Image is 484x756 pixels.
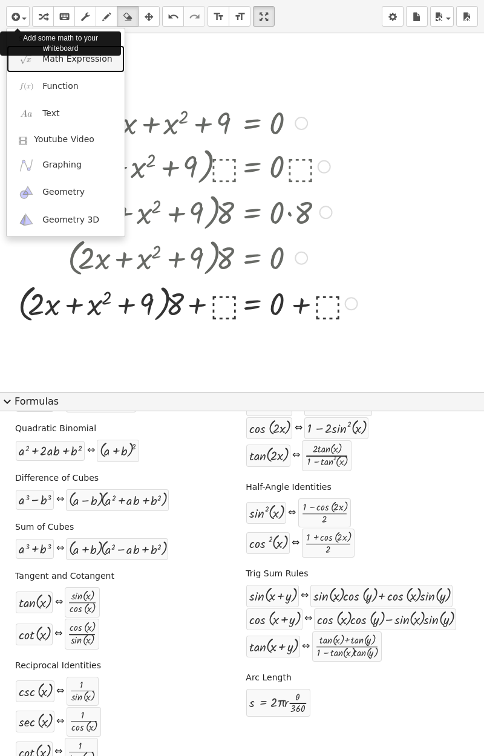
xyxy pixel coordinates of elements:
a: Youtube Video [7,128,125,152]
img: Aa.png [19,106,34,122]
span: Graphing [42,159,82,171]
img: sqrt_x.png [19,51,34,67]
span: Geometry 3D [42,214,99,226]
a: Text [7,100,125,128]
span: Geometry [42,186,85,198]
img: ggb-3d.svg [19,212,34,227]
a: Geometry 3D [7,206,125,233]
img: ggb-graphing.svg [19,158,34,173]
span: Youtube Video [34,134,94,146]
span: Function [42,80,79,93]
a: Geometry [7,179,125,206]
img: f_x.png [19,79,34,94]
a: Graphing [7,152,125,179]
a: Math Expression [7,45,125,73]
span: Math Expression [42,53,112,65]
a: Function [7,73,125,100]
span: Text [42,108,59,120]
img: ggb-geometry.svg [19,185,34,200]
